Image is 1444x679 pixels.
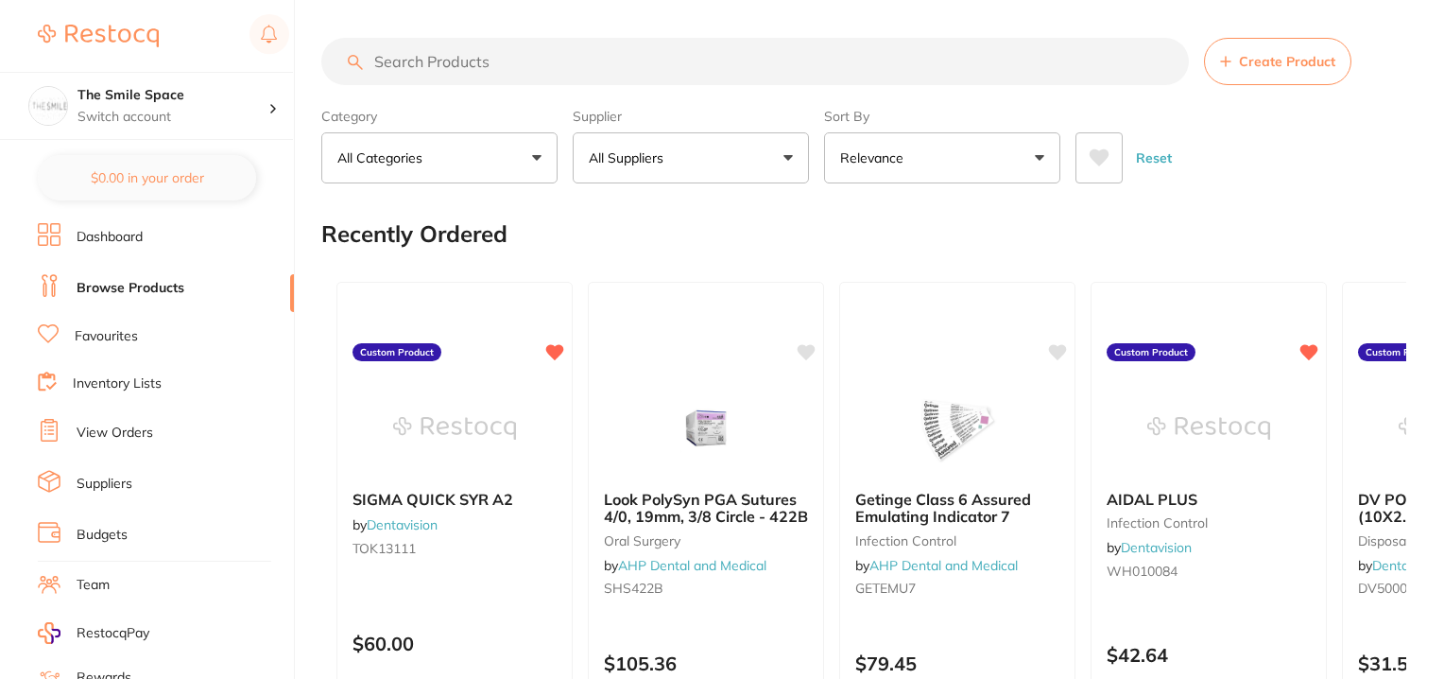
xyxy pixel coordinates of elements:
span: RestocqPay [77,624,149,643]
a: Restocq Logo [38,14,159,58]
b: AIDAL PLUS [1107,491,1311,508]
label: Custom Product [352,343,441,362]
small: infection control [1107,515,1311,531]
label: Category [321,108,558,125]
b: SIGMA QUICK SYR A2 [352,491,557,508]
a: Dentavision [1372,557,1443,574]
img: AIDAL PLUS [1147,381,1270,476]
p: Relevance [840,148,911,167]
a: Suppliers [77,475,132,494]
a: Dentavision [367,516,438,533]
a: Budgets [77,526,128,545]
input: Search Products [321,38,1189,85]
span: by [1107,539,1192,556]
label: Custom Product [1107,343,1195,362]
button: Reset [1130,132,1178,183]
img: RestocqPay [38,622,60,644]
p: All Suppliers [589,148,671,167]
button: $0.00 in your order [38,155,256,200]
label: Supplier [573,108,809,125]
a: Inventory Lists [73,374,162,393]
img: The Smile Space [29,87,67,125]
button: All Categories [321,132,558,183]
p: $42.64 [1107,644,1311,666]
img: SIGMA QUICK SYR A2 [393,381,516,476]
span: by [604,557,766,574]
button: Create Product [1204,38,1351,85]
small: GETEMU7 [855,581,1059,596]
button: Relevance [824,132,1060,183]
label: Sort By [824,108,1060,125]
p: Switch account [77,108,268,127]
img: Restocq Logo [38,25,159,47]
b: Getinge Class 6 Assured Emulating Indicator 7 [855,491,1059,526]
span: Create Product [1239,54,1335,69]
button: All Suppliers [573,132,809,183]
a: AHP Dental and Medical [618,557,766,574]
h2: Recently Ordered [321,221,507,248]
a: Favourites [75,327,138,346]
a: View Orders [77,424,153,443]
p: $79.45 [855,653,1059,674]
span: by [855,557,1018,574]
small: TOK13111 [352,541,557,556]
a: RestocqPay [38,622,149,644]
p: $105.36 [604,653,808,674]
a: Dentavision [1121,539,1192,556]
p: $60.00 [352,633,557,654]
span: by [1358,557,1443,574]
span: by [352,516,438,533]
img: Getinge Class 6 Assured Emulating Indicator 7 [896,381,1019,476]
b: Look PolySyn PGA Sutures 4/0, 19mm, 3/8 Circle - 422B [604,491,808,526]
small: infection control [855,533,1059,548]
a: AHP Dental and Medical [869,557,1018,574]
small: oral surgery [604,533,808,548]
p: All Categories [337,148,430,167]
small: SHS422B [604,581,808,596]
a: Dashboard [77,228,143,247]
small: WH010084 [1107,564,1311,579]
a: Team [77,576,110,595]
h4: The Smile Space [77,86,268,105]
a: Browse Products [77,279,184,298]
img: Look PolySyn PGA Sutures 4/0, 19mm, 3/8 Circle - 422B [645,381,767,476]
